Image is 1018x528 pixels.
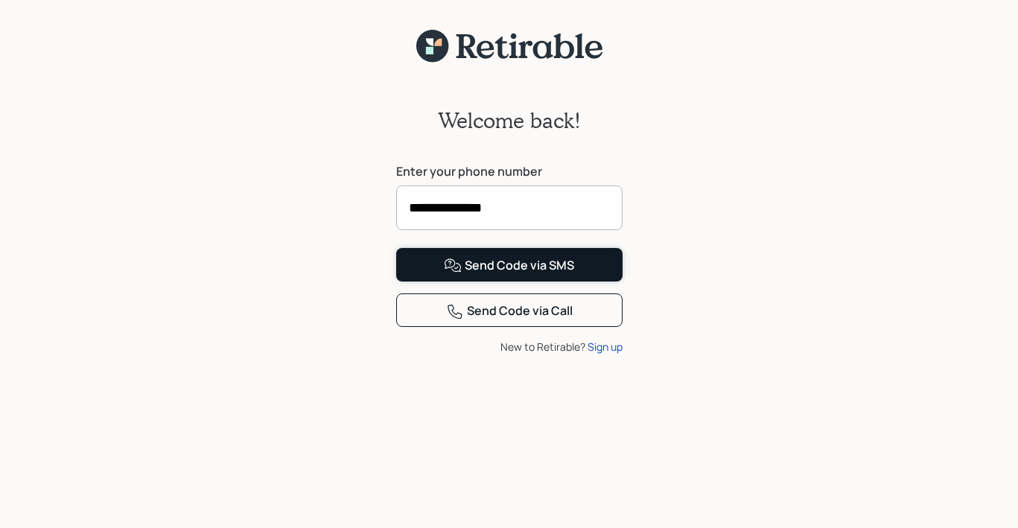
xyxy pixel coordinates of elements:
[396,339,623,354] div: New to Retirable?
[588,339,623,354] div: Sign up
[446,302,573,320] div: Send Code via Call
[396,293,623,327] button: Send Code via Call
[396,248,623,282] button: Send Code via SMS
[438,108,581,133] h2: Welcome back!
[444,257,574,275] div: Send Code via SMS
[396,163,623,179] label: Enter your phone number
